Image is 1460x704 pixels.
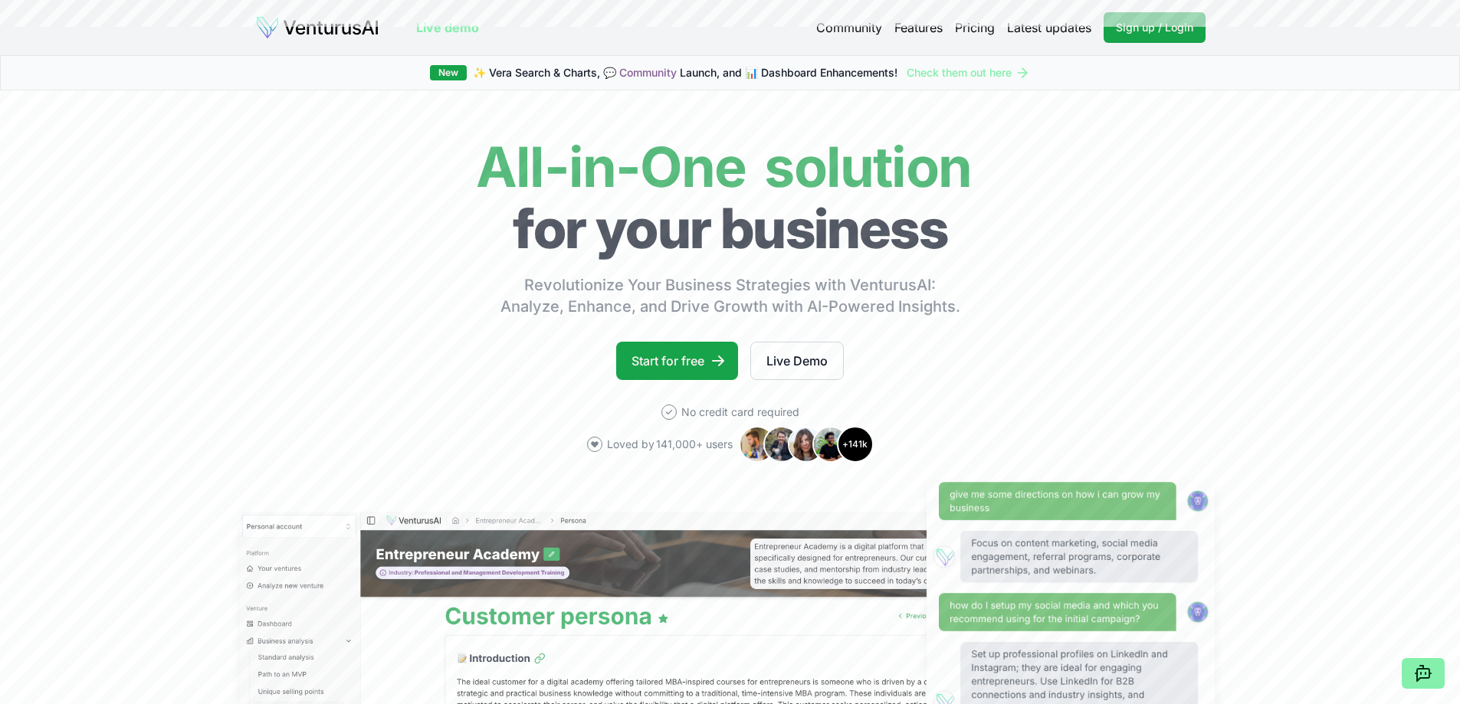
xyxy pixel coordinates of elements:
[1104,12,1206,43] a: Sign up / Login
[430,65,467,80] div: New
[750,342,844,380] a: Live Demo
[788,426,825,463] img: Avatar 3
[1116,20,1193,35] span: Sign up / Login
[416,18,479,37] a: Live demo
[763,426,800,463] img: Avatar 2
[894,18,943,37] a: Features
[619,66,677,79] a: Community
[473,65,897,80] span: ✨ Vera Search & Charts, 💬 Launch, and 📊 Dashboard Enhancements!
[816,18,882,37] a: Community
[812,426,849,463] img: Avatar 4
[255,15,379,40] img: logo
[739,426,776,463] img: Avatar 1
[907,65,1030,80] a: Check them out here
[955,18,995,37] a: Pricing
[1007,18,1091,37] a: Latest updates
[616,342,738,380] a: Start for free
